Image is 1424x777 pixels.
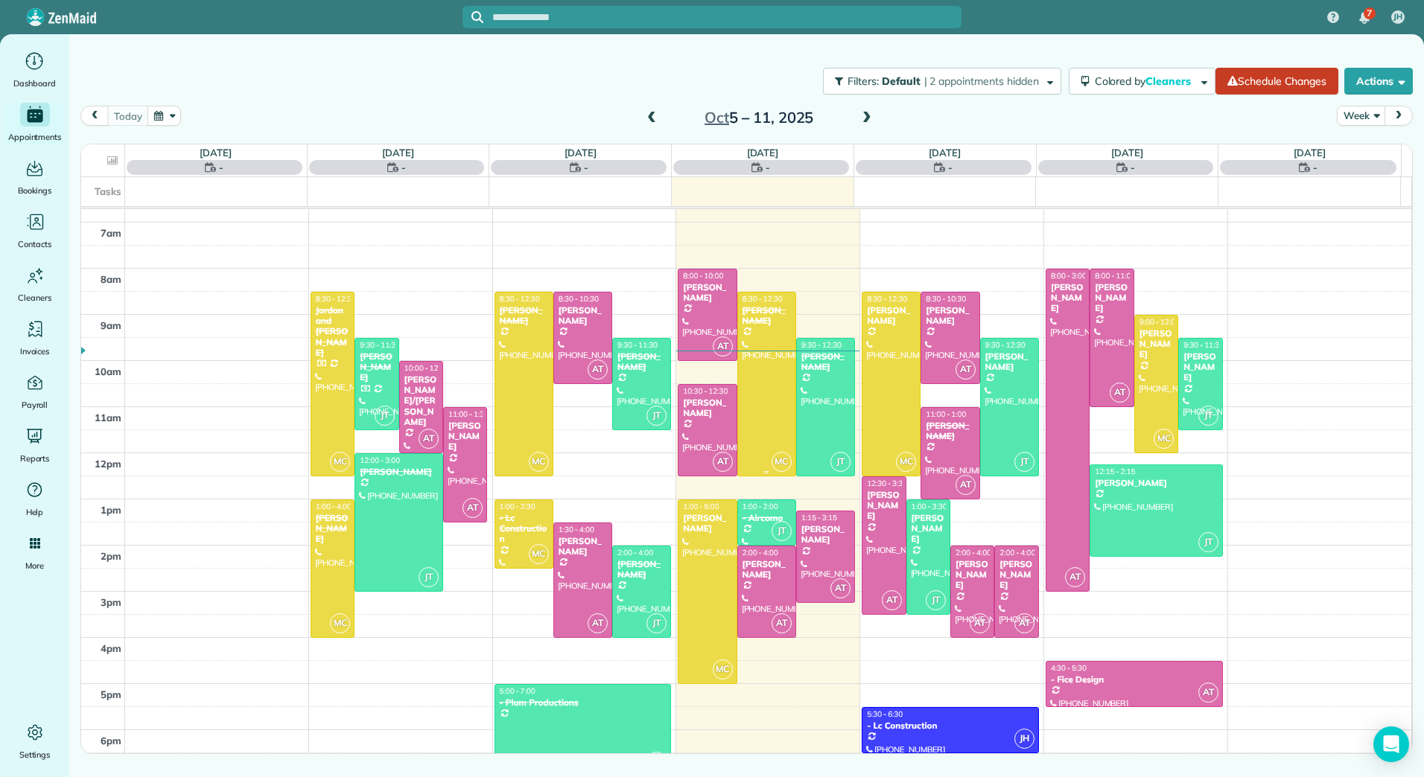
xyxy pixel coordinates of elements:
span: JT [646,752,667,772]
span: 7 [1367,7,1372,19]
span: - [401,160,406,175]
div: [PERSON_NAME] [1094,478,1218,488]
span: 12:30 - 3:30 [867,479,907,488]
button: prev [80,106,109,126]
span: - [219,160,223,175]
span: 1pm [101,504,121,516]
div: - Fice Design [1050,674,1218,685]
span: 7am [101,227,121,239]
span: MC [772,452,792,472]
span: AT [1065,567,1085,587]
div: [PERSON_NAME] [742,559,792,581]
span: AT [1198,682,1218,703]
span: AT [772,613,792,633]
a: Invoices [6,317,63,359]
span: Cleaners [1145,74,1193,88]
a: Schedule Changes [1215,68,1338,95]
a: Payroll [6,371,63,412]
a: [DATE] [382,147,414,159]
span: AT [1110,383,1130,403]
div: [PERSON_NAME] [448,421,483,453]
span: 6pm [101,735,121,746]
span: 8:00 - 11:00 [1095,271,1135,281]
button: Actions [1344,68,1413,95]
span: 8:30 - 12:30 [500,294,540,304]
span: Dashboard [13,76,56,91]
span: 5:00 - 7:00 [500,686,535,696]
span: MC [529,544,549,564]
span: MC [896,452,916,472]
a: [DATE] [929,147,961,159]
span: 1:00 - 2:00 [743,502,778,511]
button: Week [1337,106,1385,126]
button: today [107,106,148,126]
div: [PERSON_NAME] [866,490,901,522]
div: [PERSON_NAME] [742,305,792,327]
div: [PERSON_NAME] [925,421,975,442]
span: 5:30 - 6:30 [867,709,903,719]
span: More [25,558,44,573]
span: JT [375,406,395,426]
span: 9:30 - 12:30 [985,340,1026,350]
span: AT [970,613,990,633]
span: 1:30 - 4:00 [559,525,594,534]
div: [PERSON_NAME] [925,305,975,327]
button: next [1385,106,1413,126]
span: AT [1014,613,1034,633]
span: | 2 appointments hidden [924,74,1039,88]
span: 4pm [101,642,121,654]
div: [PERSON_NAME] [801,524,851,546]
div: [PERSON_NAME] [558,536,608,557]
span: AT [419,429,439,449]
button: Filters: Default | 2 appointments hidden [823,68,1061,95]
span: 8:30 - 10:30 [926,294,966,304]
span: 9:30 - 11:30 [1183,340,1224,350]
div: [PERSON_NAME] [359,351,394,383]
div: - Aircomo [742,513,792,523]
span: Contacts [18,237,51,252]
span: 10:30 - 12:30 [683,386,728,396]
span: Filters: [848,74,879,88]
span: 4:30 - 5:30 [1051,663,1087,673]
span: Reports [20,451,50,466]
svg: Focus search [471,11,483,23]
div: [PERSON_NAME] [1050,282,1085,314]
span: JT [1198,406,1218,426]
div: [PERSON_NAME] [359,467,439,477]
span: 3pm [101,596,121,608]
span: Settings [19,747,51,762]
div: - Lc Construction [866,720,1034,731]
span: 8:30 - 12:30 [316,294,356,304]
span: JH [1014,729,1034,749]
span: Appointments [8,129,62,144]
a: [DATE] [1111,147,1143,159]
span: 1:00 - 5:00 [683,502,719,511]
a: Cleaners [6,263,63,305]
span: AT [956,475,976,495]
span: 10:00 - 12:00 [404,363,449,373]
span: MC [713,659,733,680]
a: Appointments [6,103,63,144]
a: [DATE] [565,147,597,159]
span: 12:15 - 2:15 [1095,467,1135,476]
div: [PERSON_NAME] [682,397,732,419]
a: Contacts [6,210,63,252]
span: JT [1014,452,1034,472]
span: Invoices [20,344,50,359]
div: [PERSON_NAME] [911,513,946,545]
span: 9:30 - 12:30 [801,340,842,350]
span: 8:00 - 10:00 [683,271,723,281]
a: [DATE] [1294,147,1326,159]
span: - [584,160,588,175]
div: [PERSON_NAME] [1183,351,1218,383]
span: Payroll [22,397,48,412]
div: [PERSON_NAME] [985,351,1034,373]
span: JT [419,567,439,587]
span: - [766,160,770,175]
span: Oct [705,108,729,127]
span: MC [1154,429,1174,449]
a: Filters: Default | 2 appointments hidden [816,68,1061,95]
div: [PERSON_NAME]/[PERSON_NAME] [404,374,439,428]
span: 2:00 - 4:00 [999,548,1035,557]
span: 5pm [101,688,121,700]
